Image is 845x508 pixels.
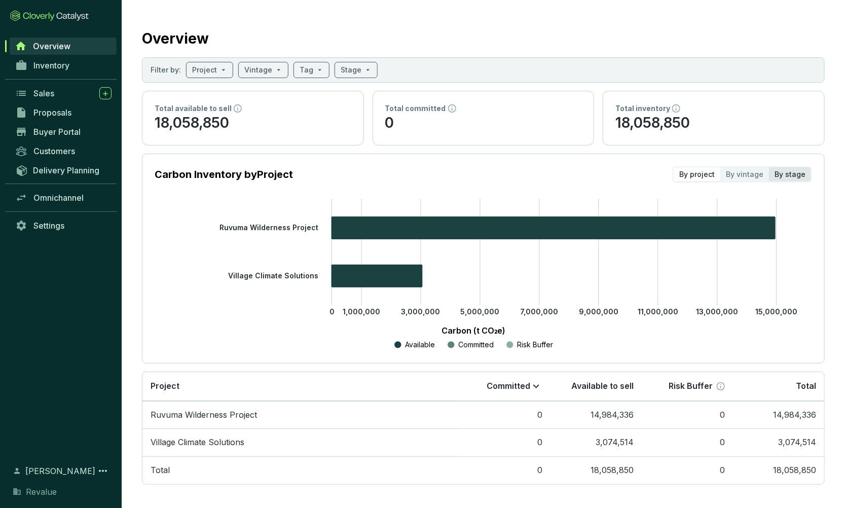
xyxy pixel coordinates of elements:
tspan: 7,000,000 [521,307,559,316]
div: By project [674,167,720,182]
span: Overview [33,41,70,51]
span: Revalue [26,486,57,498]
a: Overview [10,38,117,55]
td: 18,058,850 [733,456,824,484]
td: 0 [642,428,733,456]
tspan: 3,000,000 [401,307,440,316]
a: Inventory [10,57,117,74]
span: Customers [33,146,75,156]
td: 18,058,850 [550,456,642,484]
p: Total inventory [615,103,670,114]
a: Customers [10,142,117,160]
div: By vintage [720,167,769,182]
td: Total [142,456,459,484]
p: 18,058,850 [615,114,812,133]
td: 0 [459,401,550,429]
div: By stage [769,167,811,182]
span: Delivery Planning [33,165,99,175]
span: Buyer Portal [33,127,81,137]
p: Risk Buffer [669,381,713,392]
p: 0 [385,114,582,133]
tspan: 5,000,000 [461,307,500,316]
td: 3,074,514 [550,428,642,456]
td: 0 [642,456,733,484]
td: Village Climate Solutions [142,428,459,456]
td: 0 [459,456,550,484]
tspan: Village Climate Solutions [228,271,318,280]
tspan: 1,000,000 [343,307,380,316]
td: 0 [459,428,550,456]
a: Omnichannel [10,189,117,206]
p: 18,058,850 [155,114,351,133]
td: 0 [642,401,733,429]
th: Available to sell [550,372,642,401]
span: Settings [33,221,64,231]
p: Carbon Inventory by Project [155,167,293,182]
a: Settings [10,217,117,234]
td: Ruvuma Wilderness Project [142,401,459,429]
a: Delivery Planning [10,162,117,178]
span: Sales [33,88,54,98]
p: Risk Buffer [517,340,553,350]
div: segmented control [673,166,812,183]
td: 14,984,336 [733,401,824,429]
td: 3,074,514 [733,428,824,456]
tspan: 0 [329,307,335,316]
span: Proposals [33,107,71,118]
p: Available [405,340,435,350]
p: Total available to sell [155,103,232,114]
tspan: 9,000,000 [579,307,618,316]
th: Project [142,372,459,401]
tspan: 15,000,000 [756,307,798,316]
tspan: 13,000,000 [696,307,739,316]
p: Committed [458,340,494,350]
a: Sales [10,85,117,102]
th: Total [733,372,824,401]
span: Omnichannel [33,193,84,203]
h2: Overview [142,28,209,49]
tspan: Ruvuma Wilderness Project [219,223,318,232]
span: Inventory [33,60,69,70]
a: Buyer Portal [10,123,117,140]
a: Proposals [10,104,117,121]
p: Committed [487,381,530,392]
td: 14,984,336 [550,401,642,429]
p: Carbon (t CO₂e) [170,324,777,337]
span: [PERSON_NAME] [25,465,95,477]
p: Filter by: [151,65,181,75]
p: Total committed [385,103,446,114]
tspan: 11,000,000 [638,307,678,316]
